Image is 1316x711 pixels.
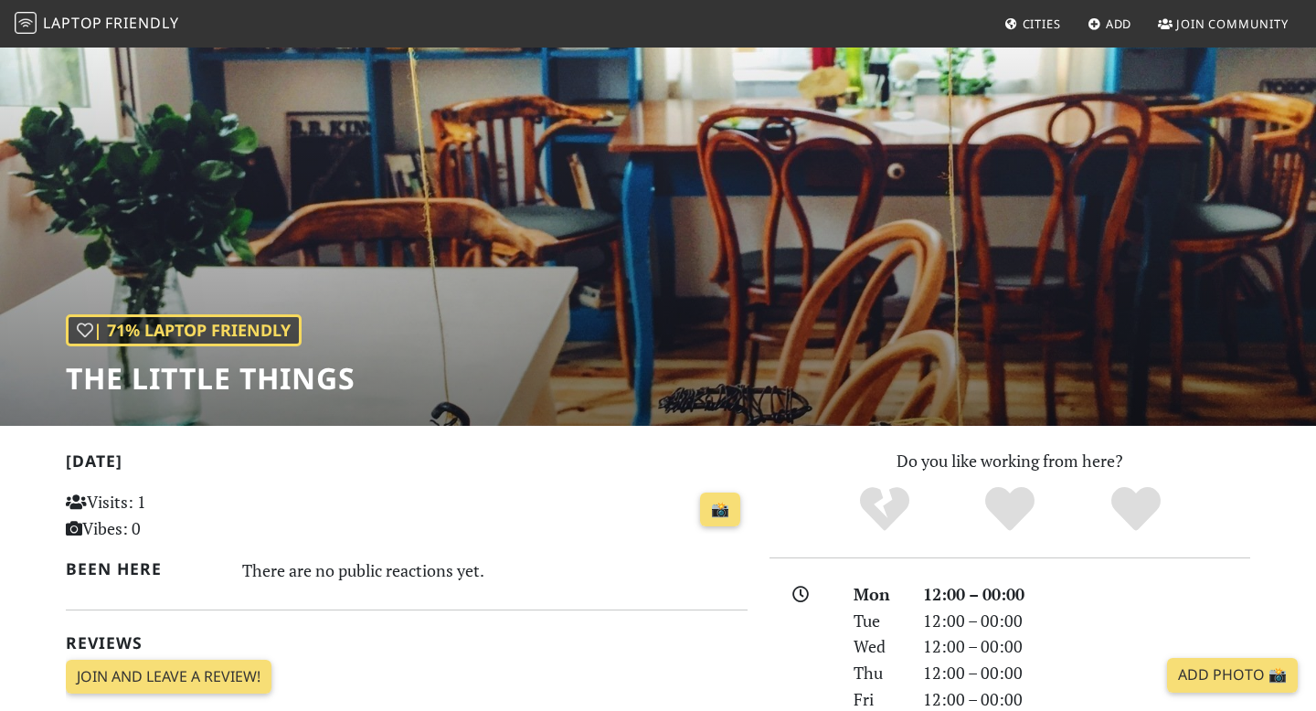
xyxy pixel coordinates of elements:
[1073,484,1199,535] div: Definitely!
[66,361,356,396] h1: The Little Things
[843,581,912,608] div: Mon
[822,484,948,535] div: No
[66,451,748,478] h2: [DATE]
[66,633,748,653] h2: Reviews
[912,633,1261,660] div: 12:00 – 00:00
[997,7,1068,40] a: Cities
[843,633,912,660] div: Wed
[1080,7,1140,40] a: Add
[43,13,102,33] span: Laptop
[1176,16,1289,32] span: Join Community
[947,484,1073,535] div: Yes
[843,608,912,634] div: Tue
[15,12,37,34] img: LaptopFriendly
[769,448,1250,474] p: Do you like working from here?
[843,660,912,686] div: Thu
[242,556,748,585] div: There are no public reactions yet.
[105,13,178,33] span: Friendly
[15,8,179,40] a: LaptopFriendly LaptopFriendly
[66,559,220,578] h2: Been here
[700,493,740,527] a: 📸
[66,660,271,695] a: Join and leave a review!
[1167,658,1298,693] a: Add Photo 📸
[912,660,1261,686] div: 12:00 – 00:00
[912,608,1261,634] div: 12:00 – 00:00
[66,489,279,542] p: Visits: 1 Vibes: 0
[66,314,302,346] div: | 71% Laptop Friendly
[1151,7,1296,40] a: Join Community
[1106,16,1132,32] span: Add
[912,581,1261,608] div: 12:00 – 00:00
[1023,16,1061,32] span: Cities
